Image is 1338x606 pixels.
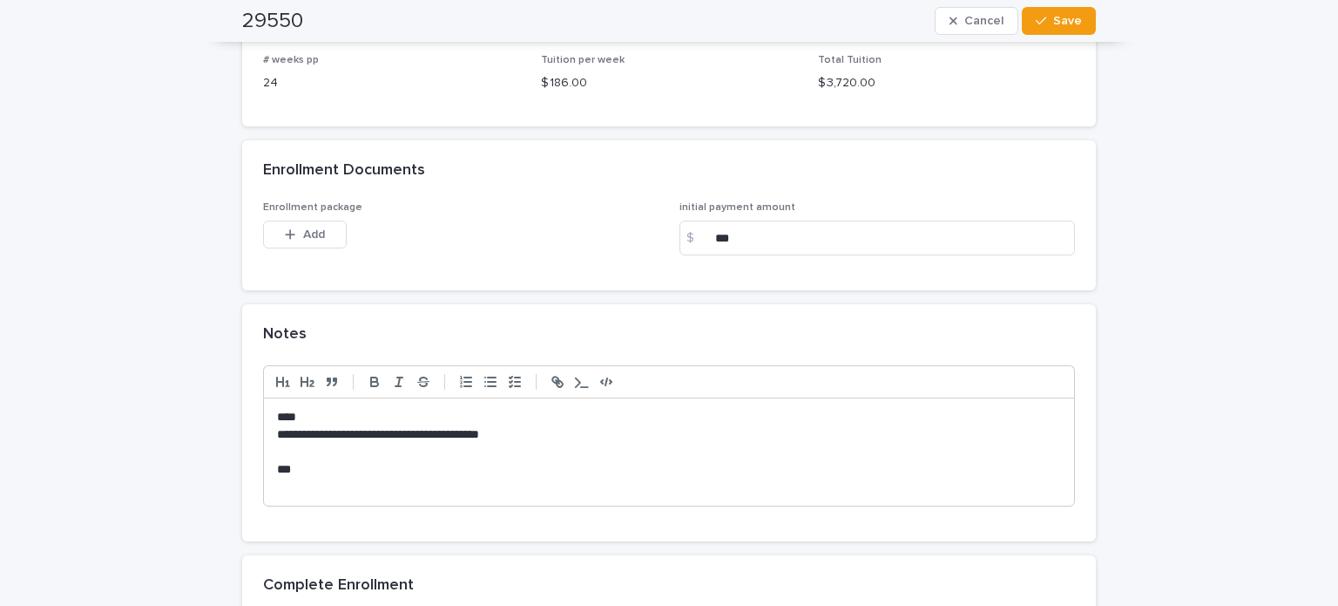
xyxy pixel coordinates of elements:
[263,221,347,249] button: Add
[263,325,307,344] h2: Notes
[935,7,1018,35] button: Cancel
[1053,15,1082,27] span: Save
[964,15,1003,27] span: Cancel
[818,74,1075,92] p: $ 3,720.00
[1022,7,1096,35] button: Save
[263,74,520,92] p: 24
[263,161,425,180] h2: Enrollment Documents
[679,221,714,255] div: $
[818,55,882,65] span: Total Tuition
[679,202,795,213] span: initial payment amount
[263,202,362,213] span: Enrollment package
[263,55,319,65] span: # weeks pp
[541,55,625,65] span: Tuition per week
[263,576,414,596] h2: Complete Enrollment
[242,9,303,34] h2: 29550
[303,228,325,241] span: Add
[541,74,798,92] p: $ 186.00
